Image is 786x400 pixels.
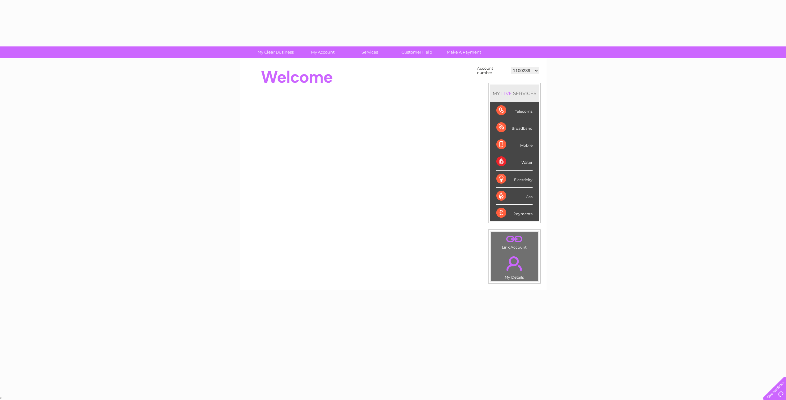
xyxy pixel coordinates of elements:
div: Broadband [496,119,533,136]
div: LIVE [500,90,513,96]
td: Account number [476,65,509,76]
a: . [492,253,537,274]
a: Customer Help [391,46,442,58]
div: MY SERVICES [490,85,539,102]
div: Water [496,153,533,170]
a: My Account [297,46,348,58]
a: Services [344,46,395,58]
div: Electricity [496,171,533,188]
div: Telecoms [496,102,533,119]
td: Link Account [490,232,538,251]
a: . [492,233,537,244]
a: My Clear Business [250,46,301,58]
div: Gas [496,188,533,205]
a: Make A Payment [438,46,490,58]
div: Mobile [496,136,533,153]
td: My Details [490,251,538,281]
div: Payments [496,205,533,221]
